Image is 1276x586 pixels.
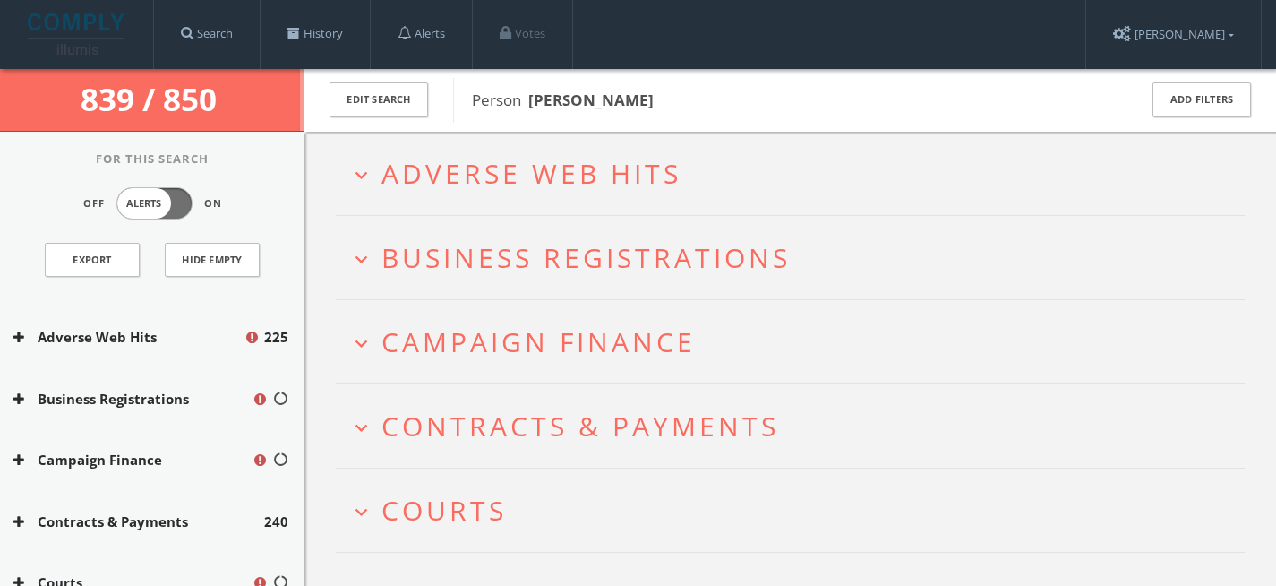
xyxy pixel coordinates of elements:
button: Adverse Web Hits [13,327,244,348]
button: expand_moreAdverse Web Hits [349,159,1245,188]
button: Edit Search [330,82,428,117]
span: 240 [264,512,288,532]
button: Business Registrations [13,389,252,409]
span: Person [472,90,654,110]
i: expand_more [349,332,373,356]
span: For This Search [82,151,222,168]
button: Hide Empty [165,243,260,277]
span: Off [83,196,105,211]
button: Campaign Finance [13,450,252,470]
img: illumis [28,13,128,55]
i: expand_more [349,416,373,440]
i: expand_more [349,163,373,187]
button: expand_moreCourts [349,496,1245,525]
span: Courts [381,492,507,529]
span: Contracts & Payments [381,408,779,444]
button: expand_moreBusiness Registrations [349,243,1245,272]
span: 225 [264,327,288,348]
span: Adverse Web Hits [381,155,681,192]
span: Campaign Finance [381,323,696,360]
span: 839 / 850 [81,78,224,120]
b: [PERSON_NAME] [528,90,654,110]
i: expand_more [349,500,373,524]
span: Business Registrations [381,239,791,276]
button: expand_moreContracts & Payments [349,411,1245,441]
a: Export [45,243,140,277]
i: expand_more [349,247,373,271]
button: Add Filters [1152,82,1251,117]
button: Contracts & Payments [13,512,264,532]
button: expand_moreCampaign Finance [349,327,1245,357]
span: On [204,196,222,211]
